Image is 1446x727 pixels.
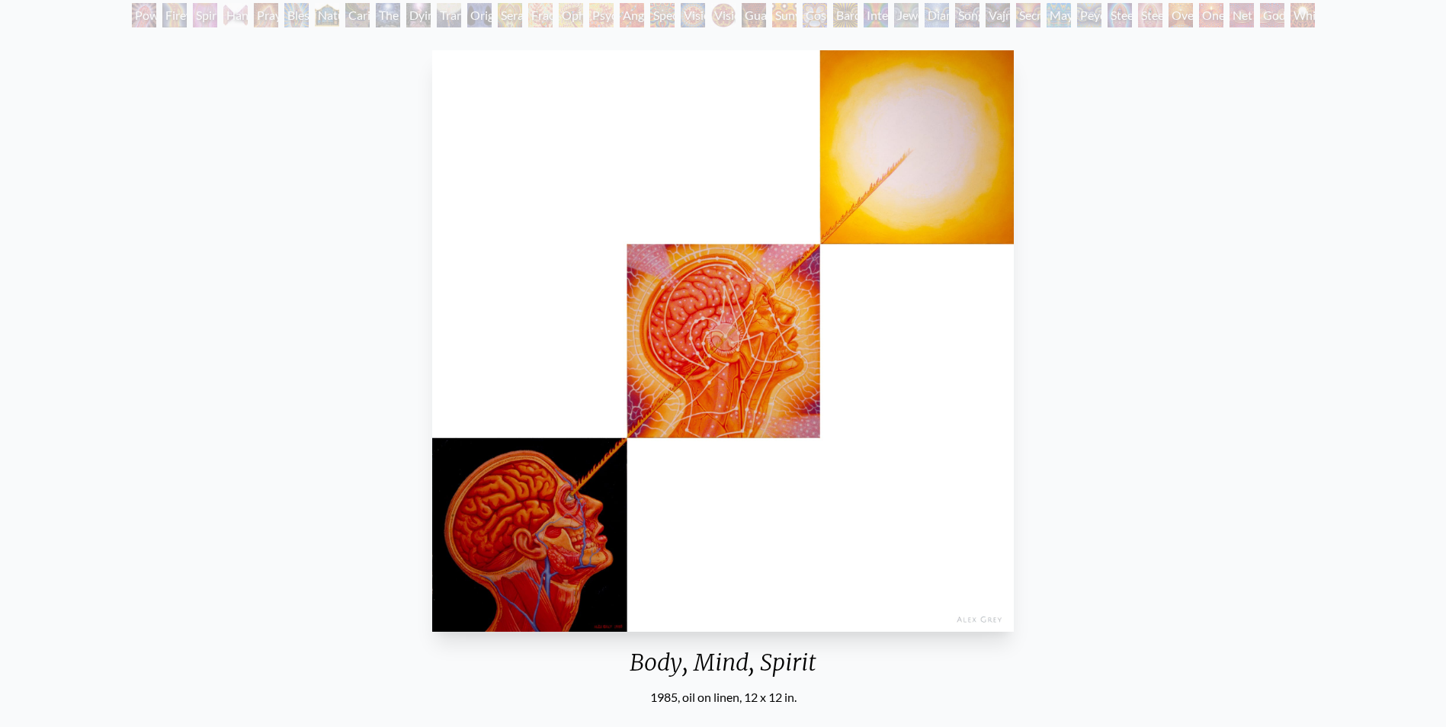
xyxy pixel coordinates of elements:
[162,3,187,27] div: Firewalking
[223,3,248,27] div: Hands that See
[345,3,370,27] div: Caring
[1077,3,1101,27] div: Peyote Being
[254,3,278,27] div: Praying Hands
[1108,3,1132,27] div: Steeplehead 1
[193,3,217,27] div: Spirit Animates the Flesh
[1169,3,1193,27] div: Oversoul
[284,3,309,27] div: Blessing Hand
[1047,3,1071,27] div: Mayan Being
[426,649,1020,688] div: Body, Mind, Spirit
[467,3,492,27] div: Original Face
[132,3,156,27] div: Power to the Peaceful
[711,3,736,27] div: Vision Crystal Tondo
[315,3,339,27] div: Nature of Mind
[498,3,522,27] div: Seraphic Transport Docking on the Third Eye
[894,3,919,27] div: Jewel Being
[1230,3,1254,27] div: Net of Being
[1016,3,1040,27] div: Secret Writing Being
[925,3,949,27] div: Diamond Being
[986,3,1010,27] div: Vajra Being
[803,3,827,27] div: Cosmic Elf
[1199,3,1223,27] div: One
[376,3,400,27] div: The Soul Finds It's Way
[955,3,979,27] div: Song of Vajra Being
[742,3,766,27] div: Guardian of Infinite Vision
[406,3,431,27] div: Dying
[1138,3,1162,27] div: Steeplehead 2
[559,3,583,27] div: Ophanic Eyelash
[620,3,644,27] div: Angel Skin
[833,3,858,27] div: Bardo Being
[681,3,705,27] div: Vision Crystal
[1260,3,1284,27] div: Godself
[650,3,675,27] div: Spectral Lotus
[437,3,461,27] div: Transfiguration
[864,3,888,27] div: Interbeing
[426,688,1020,706] div: 1985, oil on linen, 12 x 12 in.
[772,3,797,27] div: Sunyata
[432,50,1014,632] img: Body-Mind-Spirit-1985-Alex-Grey-watermarked.jpg
[589,3,614,27] div: Psychomicrograph of a Fractal Paisley Cherub Feather Tip
[1290,3,1315,27] div: White Light
[528,3,553,27] div: Fractal Eyes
